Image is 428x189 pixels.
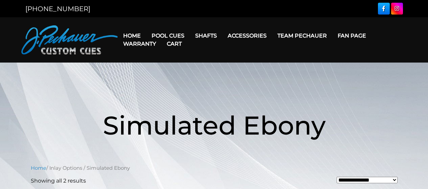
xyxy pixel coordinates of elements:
[118,35,161,52] a: Warranty
[31,164,398,172] nav: Breadcrumb
[25,5,90,13] a: [PHONE_NUMBER]
[332,27,371,44] a: Fan Page
[146,27,190,44] a: Pool Cues
[222,27,272,44] a: Accessories
[161,35,187,52] a: Cart
[21,25,118,54] img: Pechauer Custom Cues
[272,27,332,44] a: Team Pechauer
[31,165,46,171] a: Home
[103,110,325,141] span: Simulated Ebony
[337,177,398,183] select: Shop order
[118,27,146,44] a: Home
[190,27,222,44] a: Shafts
[31,177,86,185] p: Showing all 2 results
